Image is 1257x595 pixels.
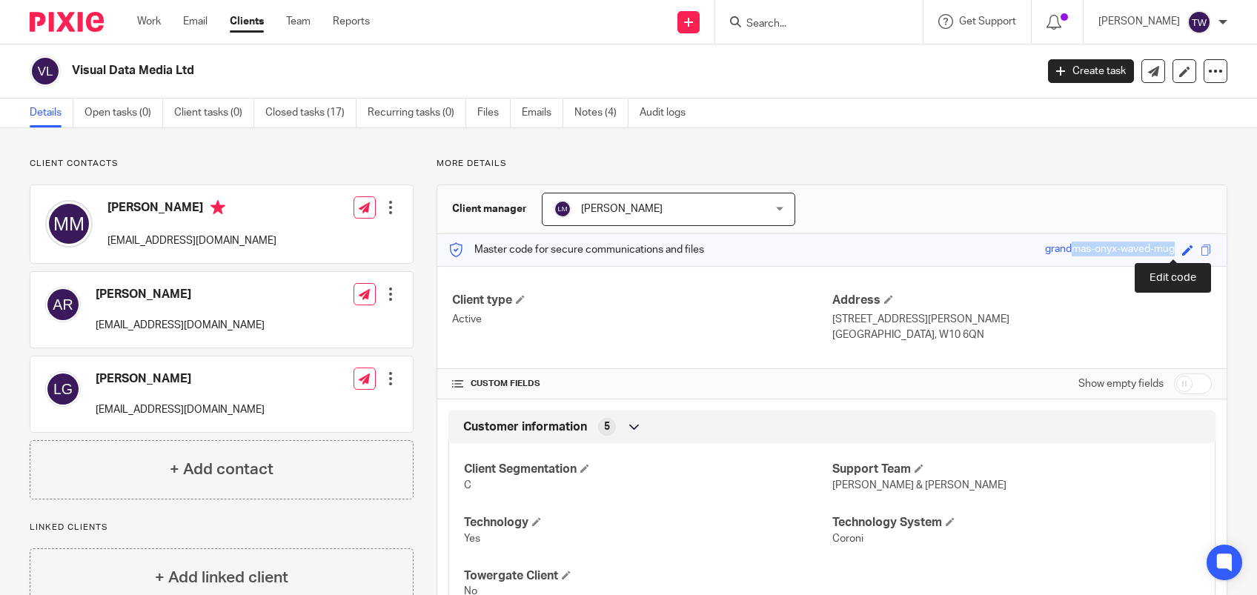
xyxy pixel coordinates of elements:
[210,200,225,215] i: Primary
[452,312,832,327] p: Active
[832,293,1212,308] h4: Address
[745,18,878,31] input: Search
[581,204,663,214] span: [PERSON_NAME]
[640,99,697,127] a: Audit logs
[45,200,93,247] img: svg%3E
[286,14,311,29] a: Team
[72,63,835,79] h2: Visual Data Media Ltd
[437,158,1227,170] p: More details
[96,318,265,333] p: [EMAIL_ADDRESS][DOMAIN_NAME]
[1048,59,1134,83] a: Create task
[183,14,208,29] a: Email
[832,533,863,544] span: Coroni
[832,312,1212,327] p: [STREET_ADDRESS][PERSON_NAME]
[832,462,1200,477] h4: Support Team
[45,287,81,322] img: svg%3E
[265,99,356,127] a: Closed tasks (17)
[96,371,265,387] h4: [PERSON_NAME]
[448,242,704,257] p: Master code for secure communications and files
[96,287,265,302] h4: [PERSON_NAME]
[1098,14,1180,29] p: [PERSON_NAME]
[452,293,832,308] h4: Client type
[137,14,161,29] a: Work
[30,12,104,32] img: Pixie
[452,202,527,216] h3: Client manager
[522,99,563,127] a: Emails
[959,16,1016,27] span: Get Support
[230,14,264,29] a: Clients
[30,99,73,127] a: Details
[96,402,265,417] p: [EMAIL_ADDRESS][DOMAIN_NAME]
[463,419,587,435] span: Customer information
[477,99,511,127] a: Files
[1045,242,1175,259] div: grandmas-onyx-waved-mug
[604,419,610,434] span: 5
[107,233,276,248] p: [EMAIL_ADDRESS][DOMAIN_NAME]
[832,328,1212,342] p: [GEOGRAPHIC_DATA], W10 6QN
[30,158,414,170] p: Client contacts
[170,458,273,481] h4: + Add contact
[1187,10,1211,34] img: svg%3E
[832,515,1200,531] h4: Technology System
[832,480,1006,491] span: [PERSON_NAME] & [PERSON_NAME]
[107,200,276,219] h4: [PERSON_NAME]
[368,99,466,127] a: Recurring tasks (0)
[174,99,254,127] a: Client tasks (0)
[84,99,163,127] a: Open tasks (0)
[554,200,571,218] img: svg%3E
[1078,376,1164,391] label: Show empty fields
[45,371,81,407] img: svg%3E
[464,515,832,531] h4: Technology
[464,462,832,477] h4: Client Segmentation
[452,378,832,390] h4: CUSTOM FIELDS
[464,533,480,544] span: Yes
[464,480,471,491] span: C
[30,522,414,533] p: Linked clients
[464,568,832,584] h4: Towergate Client
[574,99,628,127] a: Notes (4)
[30,56,61,87] img: svg%3E
[333,14,370,29] a: Reports
[155,566,288,589] h4: + Add linked client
